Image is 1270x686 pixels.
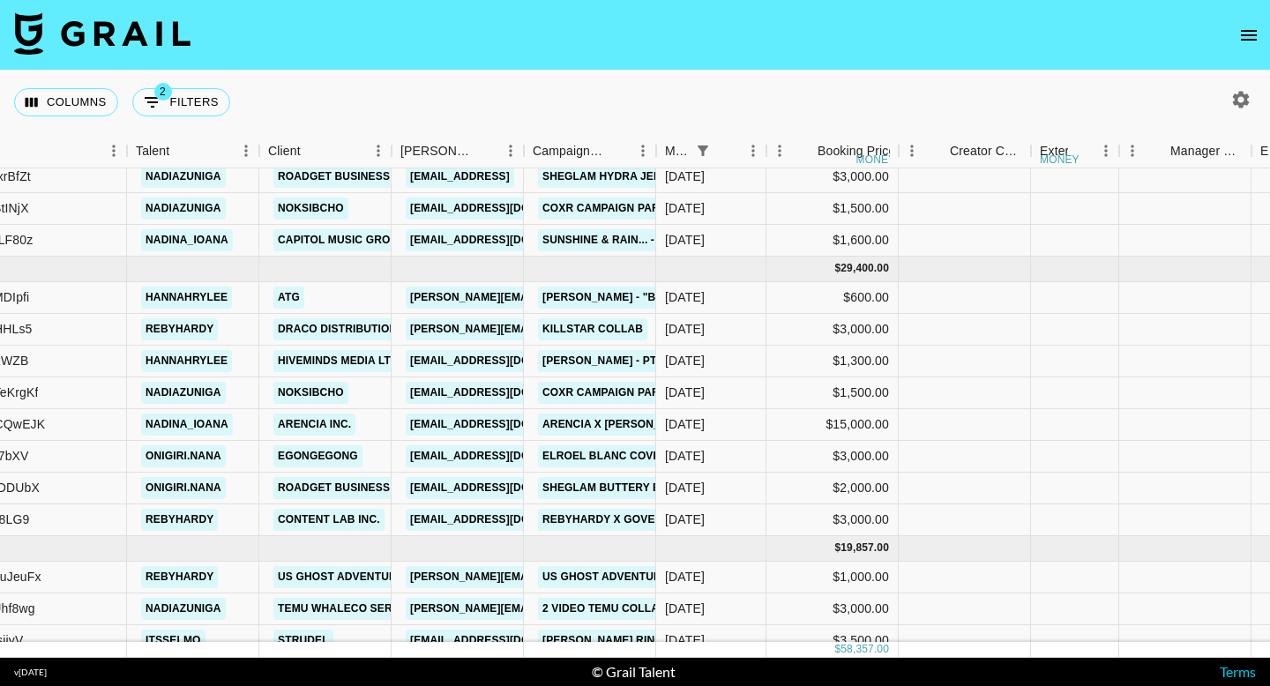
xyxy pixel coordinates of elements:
[406,166,514,188] a: [EMAIL_ADDRESS]
[273,229,409,251] a: Capitol Music Group
[273,509,385,531] a: Content Lab Inc.
[141,318,218,340] a: rebyhardy
[766,625,899,657] div: $3,500.00
[691,138,715,163] div: 1 active filter
[592,663,676,681] div: © Grail Talent
[132,88,230,116] button: Show filters
[141,566,218,588] a: rebyhardy
[834,261,840,276] div: $
[950,134,1022,168] div: Creator Commmission Override
[665,415,705,433] div: Apr '25
[665,511,705,528] div: Apr '25
[538,598,671,620] a: 2 Video Temu Collab
[538,509,777,531] a: rebyhardy x Govee - TikTok Campaign
[268,134,301,168] div: Client
[1146,138,1170,163] button: Sort
[141,509,218,531] a: rebyhardy
[1119,138,1146,164] button: Menu
[273,630,333,652] a: Strudel
[538,382,680,404] a: Coxr Campaign Part 2
[715,138,740,163] button: Sort
[400,134,473,168] div: [PERSON_NAME]
[766,346,899,377] div: $1,300.00
[392,134,524,168] div: Booker
[141,445,226,467] a: onigiri.nana
[365,138,392,164] button: Menu
[665,199,705,217] div: Mar '25
[141,287,232,309] a: hannahrylee
[793,138,818,163] button: Sort
[538,350,713,372] a: [PERSON_NAME] - PTSD Remix
[665,231,705,249] div: Mar '25
[665,288,705,306] div: Apr '25
[141,414,233,436] a: nadina_ioana
[406,229,603,251] a: [EMAIL_ADDRESS][DOMAIN_NAME]
[524,134,656,168] div: Campaign (Type)
[141,229,233,251] a: nadina_ioana
[14,88,118,116] button: Select columns
[665,384,705,401] div: Apr '25
[740,138,766,164] button: Menu
[766,441,899,473] div: $3,000.00
[840,261,889,276] div: 29,400.00
[136,134,169,168] div: Talent
[899,134,1031,168] div: Creator Commmission Override
[406,566,693,588] a: [PERSON_NAME][EMAIL_ADDRESS][DOMAIN_NAME]
[665,134,691,168] div: Month Due
[691,138,715,163] button: Show filters
[406,598,784,620] a: [PERSON_NAME][EMAIL_ADDRESS][PERSON_NAME][DOMAIN_NAME]
[766,504,899,536] div: $3,000.00
[473,138,497,163] button: Sort
[141,477,226,499] a: onigiri.nana
[406,477,603,499] a: [EMAIL_ADDRESS][DOMAIN_NAME]
[766,562,899,593] div: $1,000.00
[766,225,899,257] div: $1,600.00
[406,509,603,531] a: [EMAIL_ADDRESS][DOMAIN_NAME]
[273,198,348,220] a: Noksibcho
[154,83,172,101] span: 2
[141,350,232,372] a: hannahrylee
[141,166,226,188] a: nadiazuniga
[538,229,724,251] a: Sunshine & Rain... - Kali Uchis
[1040,154,1079,165] div: money
[630,138,656,164] button: Menu
[273,166,489,188] a: Roadget Business [DOMAIN_NAME].
[169,138,194,163] button: Sort
[273,318,423,340] a: Draco Distribution Inc
[141,382,226,404] a: nadiazuniga
[1093,138,1119,164] button: Menu
[127,134,259,168] div: Talent
[766,473,899,504] div: $2,000.00
[406,287,693,309] a: [PERSON_NAME][EMAIL_ADDRESS][DOMAIN_NAME]
[665,568,705,585] div: Aug '25
[766,193,899,225] div: $1,500.00
[406,198,603,220] a: [EMAIL_ADDRESS][DOMAIN_NAME]
[766,161,899,193] div: $3,000.00
[665,352,705,369] div: Apr '25
[834,642,840,657] div: $
[766,377,899,409] div: $1,500.00
[273,414,355,436] a: Arencia Inc.
[497,138,524,164] button: Menu
[14,12,190,55] img: Grail Talent
[538,166,832,188] a: SHEGLAM Hydra Jelly Pocket Lip Jam Campaign
[665,479,705,496] div: Apr '25
[925,138,950,163] button: Sort
[766,593,899,625] div: $3,000.00
[273,382,348,404] a: Noksibcho
[259,134,392,168] div: Client
[665,631,705,649] div: Aug '25
[538,630,711,652] a: [PERSON_NAME] Ring Promo
[141,198,226,220] a: nadiazuniga
[538,445,956,467] a: ELROEL BLANC Cover Cream Stick V w/ Detachable Brush Campaign
[14,667,47,678] div: v [DATE]
[538,414,699,436] a: Arencia x [PERSON_NAME]
[273,350,403,372] a: Hiveminds Media Ltd
[656,134,766,168] div: Month Due
[665,600,705,617] div: Aug '25
[406,382,603,404] a: [EMAIL_ADDRESS][DOMAIN_NAME]
[665,447,705,465] div: Apr '25
[1231,18,1266,53] button: open drawer
[766,282,899,314] div: $600.00
[301,138,325,163] button: Sort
